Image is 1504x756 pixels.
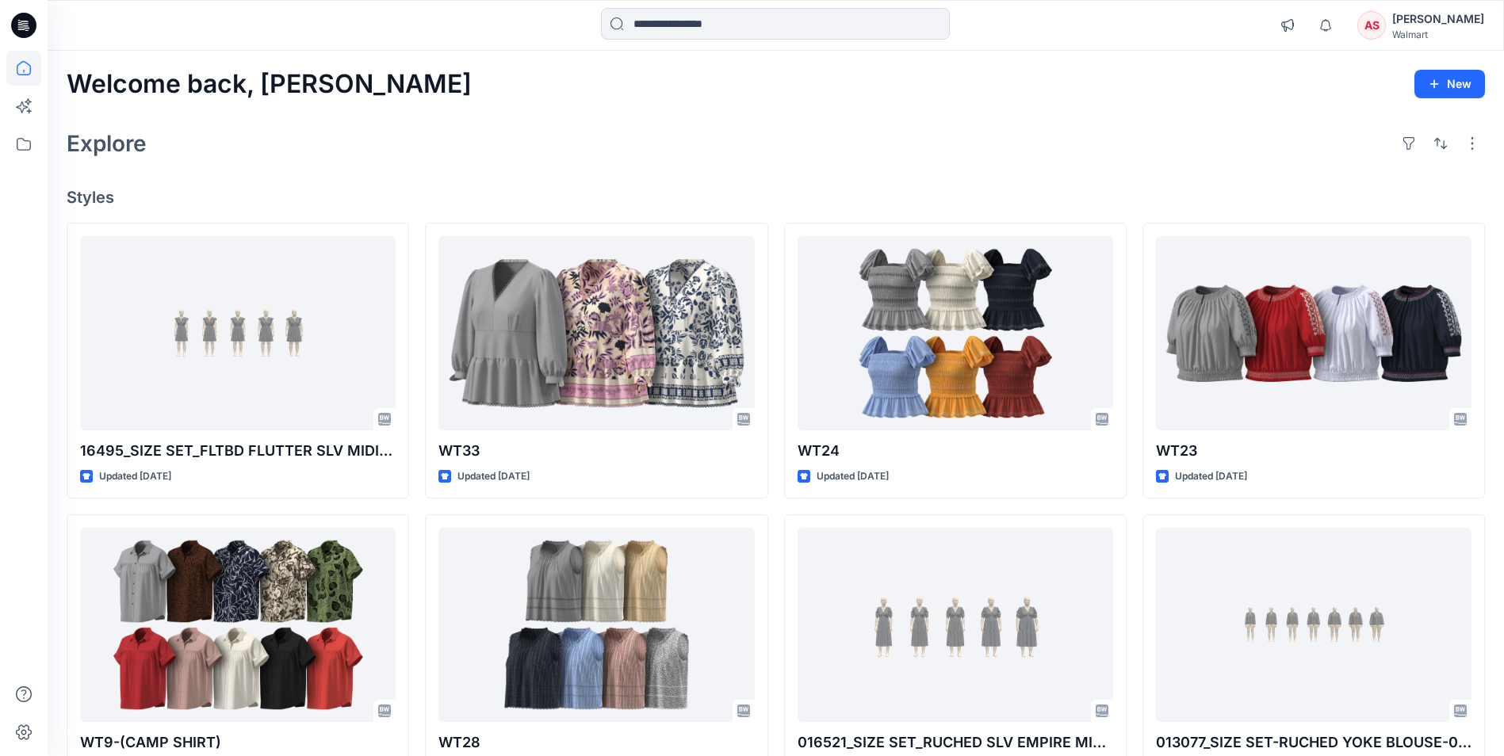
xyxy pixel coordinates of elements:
[438,236,754,430] a: WT33
[67,70,472,99] h2: Welcome back, [PERSON_NAME]
[1175,468,1247,485] p: Updated [DATE]
[67,131,147,156] h2: Explore
[80,528,396,722] a: WT9-(CAMP SHIRT)
[798,440,1113,462] p: WT24
[80,236,396,430] a: 16495_SIZE SET_FLTBD FLUTTER SLV MIDI DRESS
[99,468,171,485] p: Updated [DATE]
[1414,70,1485,98] button: New
[1357,11,1386,40] div: AS
[1156,528,1471,722] a: 013077_SIZE SET-RUCHED YOKE BLOUSE-07-04-2025
[1392,29,1484,40] div: Walmart
[438,731,754,754] p: WT28
[1156,440,1471,462] p: WT23
[1156,731,1471,754] p: 013077_SIZE SET-RUCHED YOKE BLOUSE-07-04-2025
[798,528,1113,722] a: 016521_SIZE SET_RUCHED SLV EMPIRE MIDI DRESS (26-07-25)
[80,731,396,754] p: WT9-(CAMP SHIRT)
[457,468,530,485] p: Updated [DATE]
[817,468,889,485] p: Updated [DATE]
[1392,10,1484,29] div: [PERSON_NAME]
[798,236,1113,430] a: WT24
[438,528,754,722] a: WT28
[798,731,1113,754] p: 016521_SIZE SET_RUCHED SLV EMPIRE MIDI DRESS ([DATE])
[67,188,1485,207] h4: Styles
[438,440,754,462] p: WT33
[1156,236,1471,430] a: WT23
[80,440,396,462] p: 16495_SIZE SET_FLTBD FLUTTER SLV MIDI DRESS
